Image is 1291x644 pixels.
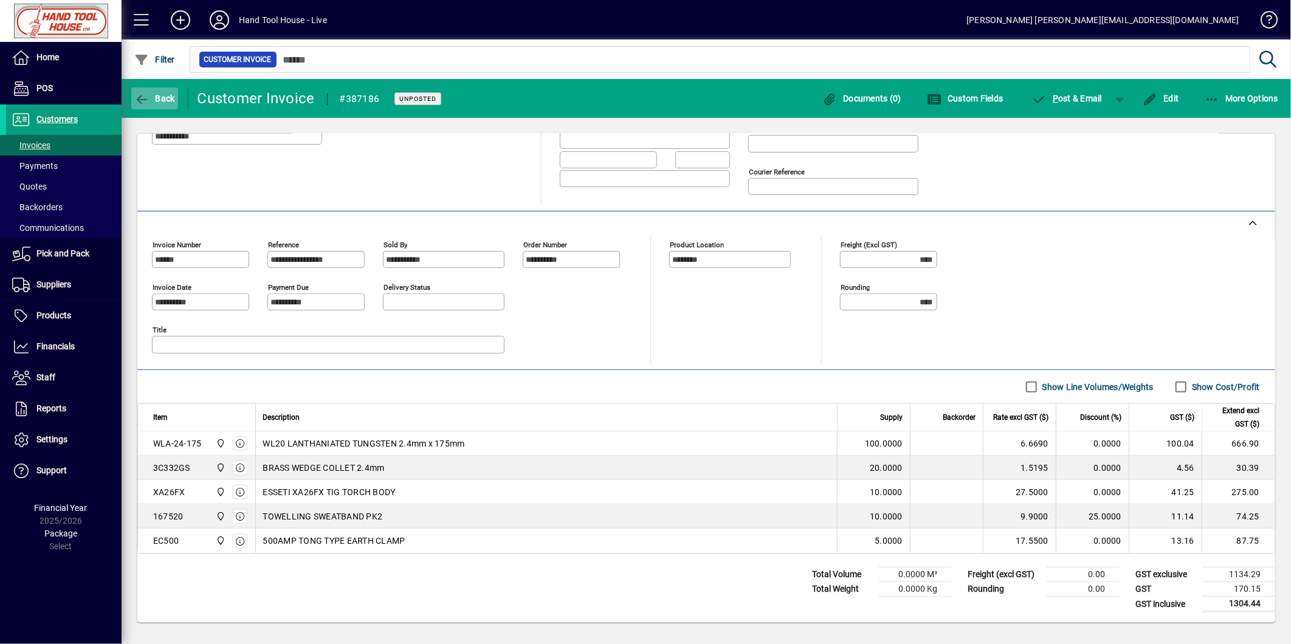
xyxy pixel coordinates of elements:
[1053,94,1058,103] span: P
[384,283,430,292] mat-label: Delivery status
[819,87,904,109] button: Documents (0)
[1210,404,1259,431] span: Extend excl GST ($)
[1032,94,1103,103] span: ost & Email
[6,301,122,331] a: Products
[6,197,122,218] a: Backorders
[1202,456,1275,480] td: 30.39
[806,582,879,597] td: Total Weight
[670,241,724,249] mat-label: Product location
[153,326,167,334] mat-label: Title
[36,248,89,258] span: Pick and Pack
[36,403,66,413] span: Reports
[1056,529,1129,553] td: 0.0000
[44,529,77,538] span: Package
[1047,567,1120,582] td: 0.00
[131,49,178,70] button: Filter
[213,437,227,450] span: Frankton
[153,437,202,450] div: WLA-24-175
[12,140,50,150] span: Invoices
[36,114,78,124] span: Customers
[263,437,465,450] span: WL20 LANTHANIATED TUNGSTEN 2.4mm x 175mm
[1202,504,1275,529] td: 74.25
[36,465,67,475] span: Support
[6,43,122,73] a: Home
[153,510,184,522] div: 167520
[268,241,299,249] mat-label: Reference
[213,461,227,474] span: Frankton
[153,462,190,474] div: 3C332GS
[991,462,1048,474] div: 1.5195
[966,10,1239,30] div: [PERSON_NAME] [PERSON_NAME][EMAIL_ADDRESS][DOMAIN_NAME]
[384,241,407,249] mat-label: Sold by
[962,582,1047,597] td: Rounding
[865,437,903,450] span: 100.0000
[1129,504,1202,529] td: 11.14
[870,486,903,498] span: 10.0000
[1140,87,1182,109] button: Edit
[263,486,396,498] span: ESSETI XA26FX TIG TORCH BODY
[263,462,385,474] span: BRASS WEDGE COLLET 2.4mm
[870,462,903,474] span: 20.0000
[1170,411,1194,424] span: GST ($)
[943,411,976,424] span: Backorder
[841,241,897,249] mat-label: Freight (excl GST)
[822,94,901,103] span: Documents (0)
[1251,2,1276,42] a: Knowledge Base
[153,241,201,249] mat-label: Invoice number
[1202,431,1275,456] td: 666.90
[993,411,1048,424] span: Rate excl GST ($)
[1143,94,1179,103] span: Edit
[6,156,122,176] a: Payments
[36,434,67,444] span: Settings
[153,535,179,547] div: EC500
[340,89,380,109] div: #387186
[6,135,122,156] a: Invoices
[523,241,567,249] mat-label: Order number
[1129,529,1202,553] td: 13.16
[1056,480,1129,504] td: 0.0000
[1202,567,1275,582] td: 1134.29
[6,332,122,362] a: Financials
[6,456,122,486] a: Support
[991,535,1048,547] div: 17.5500
[1202,87,1282,109] button: More Options
[880,411,903,424] span: Supply
[841,283,870,292] mat-label: Rounding
[1056,456,1129,480] td: 0.0000
[213,510,227,523] span: Frankton
[204,53,272,66] span: Customer Invoice
[122,87,188,109] app-page-header-button: Back
[153,486,185,498] div: XA26FX
[263,510,383,522] span: TOWELLING SWEATBAND PK2
[6,270,122,300] a: Suppliers
[198,89,315,108] div: Customer Invoice
[1026,87,1109,109] button: Post & Email
[1129,582,1202,597] td: GST
[36,83,53,93] span: POS
[263,411,300,424] span: Description
[36,52,59,62] span: Home
[1205,94,1279,103] span: More Options
[1202,582,1275,597] td: 170.15
[6,74,122,104] a: POS
[749,168,805,176] mat-label: Courier Reference
[239,10,327,30] div: Hand Tool House - Live
[6,394,122,424] a: Reports
[991,510,1048,522] div: 9.9000
[399,95,436,103] span: Unposted
[875,535,903,547] span: 5.0000
[1040,381,1154,393] label: Show Line Volumes/Weights
[36,372,55,382] span: Staff
[200,9,239,31] button: Profile
[6,425,122,455] a: Settings
[12,202,63,212] span: Backorders
[1129,431,1202,456] td: 100.04
[1202,597,1275,612] td: 1304.44
[6,218,122,238] a: Communications
[1129,480,1202,504] td: 41.25
[924,87,1007,109] button: Custom Fields
[1056,504,1129,529] td: 25.0000
[1047,582,1120,597] td: 0.00
[213,485,227,499] span: Frankton
[1202,480,1275,504] td: 275.00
